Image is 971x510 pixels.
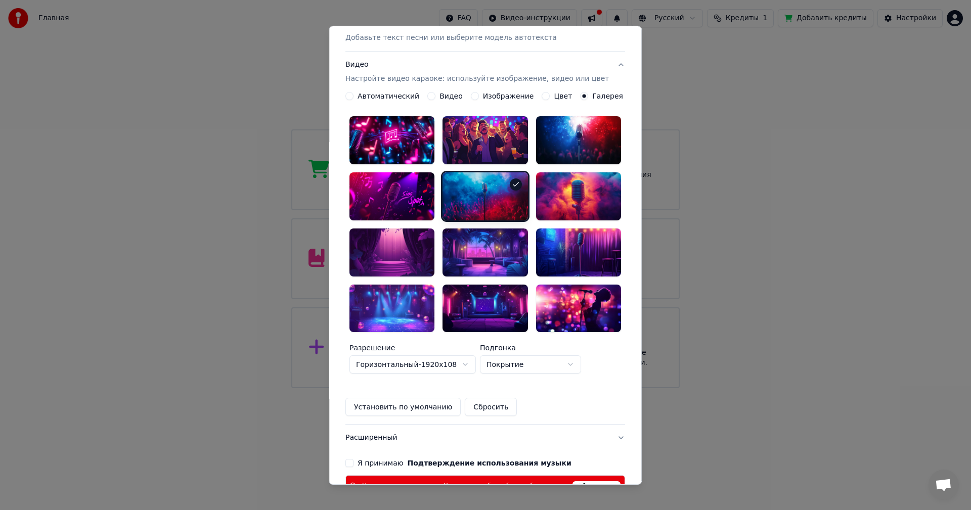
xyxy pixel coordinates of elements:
[345,74,609,84] p: Настройте видео караоке: используйте изображение, видео или цвет
[573,481,621,492] span: Обновить
[345,33,557,43] p: Добавьте текст песни или выберите модель автотекста
[554,92,572,100] label: Цвет
[349,344,476,351] label: Разрешение
[358,459,571,467] label: Я принимаю
[345,92,625,424] div: ВидеоНастройте видео караоке: используйте изображение, видео или цвет
[358,92,419,100] label: Автоматический
[465,398,517,416] button: Сбросить
[345,11,625,51] button: Текст песниДобавьте текст песни или выберите модель автотекста
[593,92,624,100] label: Галерея
[439,92,463,100] label: Видео
[408,459,571,467] button: Я принимаю
[345,425,625,451] button: Расширенный
[480,344,581,351] label: Подгонка
[345,398,461,416] button: Установить по умолчанию
[345,52,625,92] button: ВидеоНастройте видео караоке: используйте изображение, видео или цвет
[483,92,534,100] label: Изображение
[362,482,554,490] span: Недостаточно кредитов. Нажмите, чтобы добавить больше
[345,60,609,84] div: Видео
